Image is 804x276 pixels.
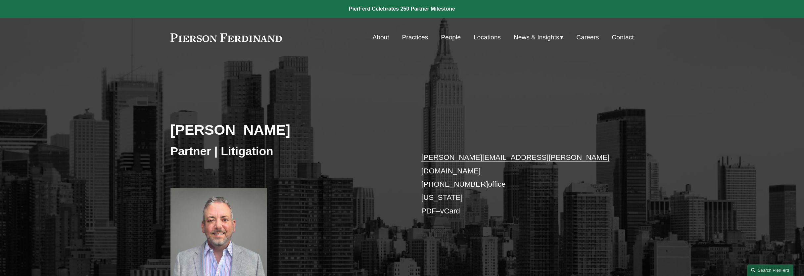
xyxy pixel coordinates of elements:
[440,207,460,215] a: vCard
[421,153,610,175] a: [PERSON_NAME][EMAIL_ADDRESS][PERSON_NAME][DOMAIN_NAME]
[402,31,428,44] a: Practices
[421,151,614,218] p: office [US_STATE] –
[441,31,461,44] a: People
[612,31,634,44] a: Contact
[421,180,488,188] a: [PHONE_NUMBER]
[514,31,564,44] a: folder dropdown
[576,31,599,44] a: Careers
[372,31,389,44] a: About
[421,207,436,215] a: PDF
[474,31,501,44] a: Locations
[170,144,402,159] h3: Partner | Litigation
[747,264,793,276] a: Search this site
[514,32,559,43] span: News & Insights
[170,121,402,138] h2: [PERSON_NAME]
